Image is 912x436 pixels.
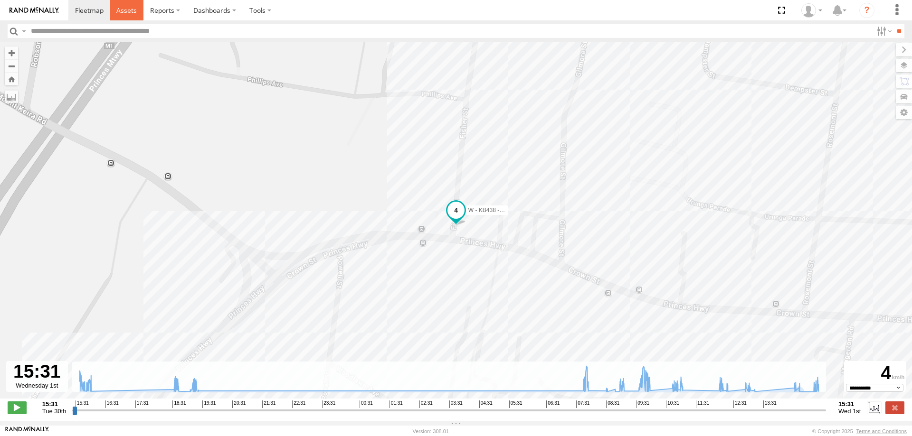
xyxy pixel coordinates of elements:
strong: 15:31 [42,400,66,408]
div: Tye Clark [798,3,826,18]
span: 19:31 [202,400,216,408]
i: ? [859,3,874,18]
span: W - KB438 - [PERSON_NAME] [468,207,548,213]
label: Search Filter Options [873,24,893,38]
span: 20:31 [232,400,246,408]
span: 08:31 [606,400,619,408]
div: 4 [845,362,904,384]
button: Zoom Home [5,73,18,85]
img: rand-logo.svg [9,7,59,14]
button: Zoom out [5,59,18,73]
label: Close [885,401,904,414]
div: © Copyright 2025 - [812,428,907,434]
span: 01:31 [389,400,403,408]
span: 18:31 [172,400,186,408]
label: Search Query [20,24,28,38]
span: 13:31 [763,400,777,408]
span: 05:31 [509,400,522,408]
span: 11:31 [696,400,709,408]
span: 03:31 [449,400,463,408]
strong: 15:31 [838,400,861,408]
label: Map Settings [896,106,912,119]
span: Wed 1st Oct 2025 [838,408,861,415]
span: Tue 30th Sep 2025 [42,408,66,415]
span: 21:31 [262,400,275,408]
button: Zoom in [5,46,18,59]
span: 07:31 [576,400,589,408]
span: 06:31 [546,400,560,408]
span: 00:31 [360,400,373,408]
span: 02:31 [419,400,433,408]
span: 10:31 [666,400,679,408]
span: 12:31 [733,400,747,408]
a: Visit our Website [5,427,49,436]
div: Version: 308.01 [413,428,449,434]
span: 09:31 [636,400,649,408]
span: 17:31 [135,400,149,408]
span: 23:31 [322,400,335,408]
span: 04:31 [479,400,493,408]
a: Terms and Conditions [856,428,907,434]
span: 22:31 [292,400,305,408]
label: Measure [5,90,18,103]
label: Play/Stop [8,401,27,414]
span: 15:31 [76,400,89,408]
span: 16:31 [105,400,119,408]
